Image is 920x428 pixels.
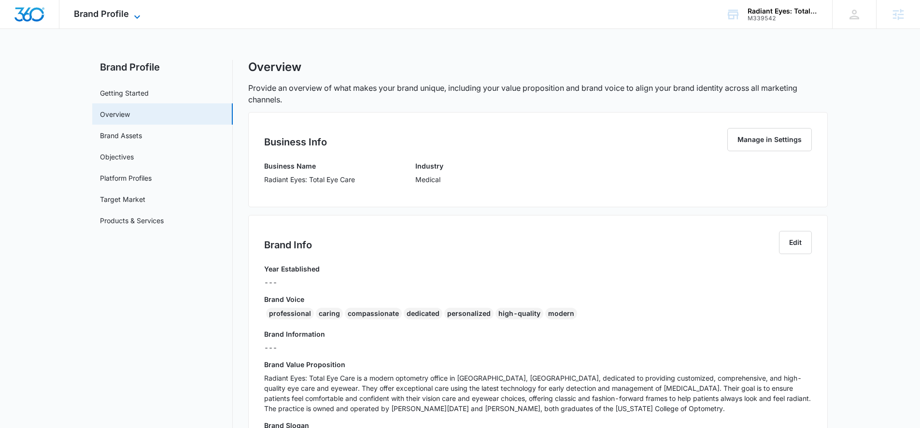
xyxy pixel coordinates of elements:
a: Objectives [100,152,134,162]
div: high-quality [495,308,543,319]
div: personalized [444,308,494,319]
h3: Brand Information [264,329,812,339]
h3: Brand Voice [264,294,812,304]
h3: Brand Value Proposition [264,359,812,370]
h3: Industry [415,161,443,171]
a: Overview [100,109,130,119]
p: Radiant Eyes: Total Eye Care is a modern optometry office in [GEOGRAPHIC_DATA], [GEOGRAPHIC_DATA]... [264,373,812,414]
h3: Year Established [264,264,320,274]
div: dedicated [404,308,442,319]
div: compassionate [345,308,402,319]
a: Target Market [100,194,145,204]
div: professional [266,308,314,319]
h1: Overview [248,60,301,74]
a: Getting Started [100,88,149,98]
p: Medical [415,174,443,185]
h2: Brand Info [264,238,312,252]
h2: Brand Profile [92,60,233,74]
div: account name [748,7,818,15]
p: Provide an overview of what makes your brand unique, including your value proposition and brand v... [248,82,828,105]
p: Radiant Eyes: Total Eye Care [264,174,355,185]
button: Edit [779,231,812,254]
h3: Business Name [264,161,355,171]
a: Products & Services [100,215,164,226]
p: --- [264,277,320,287]
p: --- [264,342,812,353]
h2: Business Info [264,135,327,149]
a: Brand Assets [100,130,142,141]
div: account id [748,15,818,22]
span: Brand Profile [74,9,129,19]
a: Platform Profiles [100,173,152,183]
div: modern [545,308,577,319]
button: Manage in Settings [727,128,812,151]
div: caring [316,308,343,319]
